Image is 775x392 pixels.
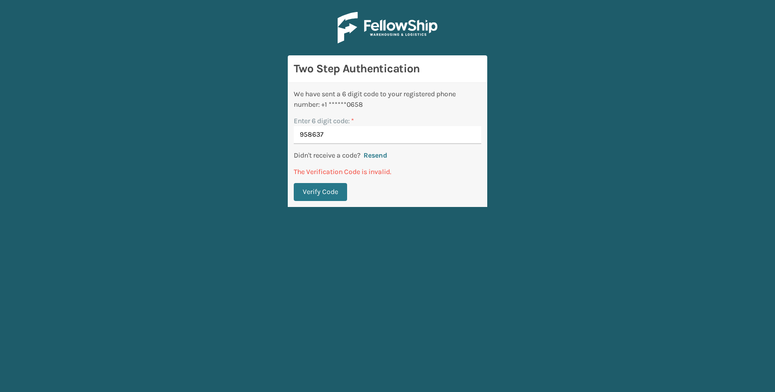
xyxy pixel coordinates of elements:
h3: Two Step Authentication [294,61,481,76]
img: Logo [338,12,437,43]
button: Verify Code [294,183,347,201]
label: Enter 6 digit code: [294,116,354,126]
button: Resend [361,151,390,160]
p: The Verification Code is invalid. [294,167,481,177]
div: We have sent a 6 digit code to your registered phone number: +1 ******0658 [294,89,481,110]
p: Didn't receive a code? [294,150,361,161]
